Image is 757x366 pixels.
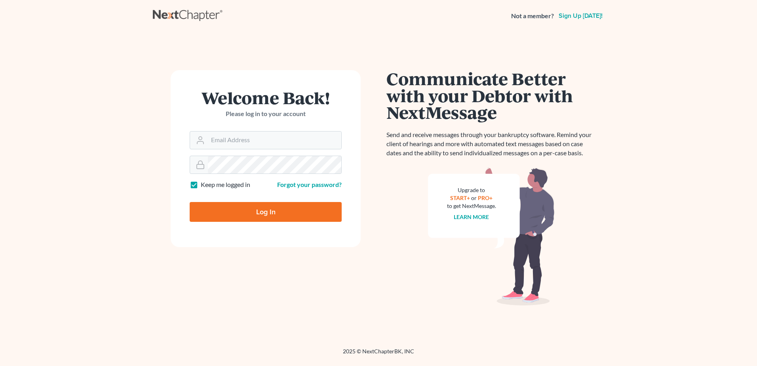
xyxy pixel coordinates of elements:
[277,181,342,188] a: Forgot your password?
[472,194,477,201] span: or
[428,167,555,306] img: nextmessage_bg-59042aed3d76b12b5cd301f8e5b87938c9018125f34e5fa2b7a6b67550977c72.svg
[511,11,554,21] strong: Not a member?
[478,194,493,201] a: PRO+
[190,109,342,118] p: Please log in to your account
[190,89,342,106] h1: Welcome Back!
[386,130,596,158] p: Send and receive messages through your bankruptcy software. Remind your client of hearings and mo...
[386,70,596,121] h1: Communicate Better with your Debtor with NextMessage
[447,202,496,210] div: to get NextMessage.
[190,202,342,222] input: Log In
[451,194,470,201] a: START+
[153,347,604,362] div: 2025 © NextChapterBK, INC
[208,132,341,149] input: Email Address
[447,186,496,194] div: Upgrade to
[557,13,604,19] a: Sign up [DATE]!
[454,213,489,220] a: Learn more
[201,180,250,189] label: Keep me logged in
